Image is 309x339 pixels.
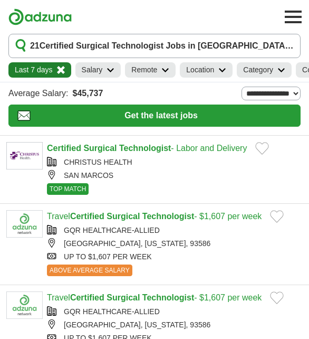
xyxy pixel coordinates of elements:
a: Category [237,62,292,78]
strong: Surgical [107,293,140,302]
a: Salary [75,62,121,78]
button: Toggle main navigation menu [282,5,305,29]
button: Add to favorite jobs [270,210,284,223]
h1: Certified Surgical Technologist Jobs in [GEOGRAPHIC_DATA], [GEOGRAPHIC_DATA] [30,40,294,52]
span: ABOVE AVERAGE SALARY [47,265,132,276]
button: Add to favorite jobs [270,291,284,304]
img: CHRISTUS Health logo [6,142,43,169]
a: TravelCertified Surgical Technologist- $1,607 per week [47,212,262,221]
h2: Category [243,64,273,76]
strong: Certified [70,212,104,221]
div: SAN MARCOS [47,170,303,181]
strong: Technologist [142,293,194,302]
a: Location [180,62,233,78]
div: Average Salary: [8,87,301,100]
strong: Certified [47,144,81,153]
h2: Location [186,64,214,76]
a: CHRISTUS HEALTH [64,158,132,166]
div: UP TO $1,607 PER WEEK [47,251,303,262]
h2: Salary [82,64,103,76]
span: $45,737 [73,87,103,100]
img: Company logo [6,291,43,319]
a: Certified Surgical Technologist- Labor and Delivery [47,144,247,153]
span: 21 [30,40,40,52]
button: Get the latest jobs [8,105,301,127]
strong: Technologist [119,144,171,153]
a: TravelCertified Surgical Technologist- $1,607 per week [47,293,262,302]
span: Get the latest jobs [31,109,292,122]
div: [GEOGRAPHIC_DATA], [US_STATE], 93586 [47,238,303,249]
img: Company logo [6,210,43,238]
div: GQR HEALTHCARE-ALLIED [47,225,303,236]
a: Remote [125,62,176,78]
div: [GEOGRAPHIC_DATA], [US_STATE], 93586 [47,319,303,331]
div: GQR HEALTHCARE-ALLIED [47,306,303,317]
a: Last 7 days [8,62,71,78]
span: TOP MATCH [47,183,89,195]
h2: Last 7 days [15,64,53,76]
strong: Surgical [107,212,140,221]
strong: Certified [70,293,104,302]
strong: Surgical [83,144,117,153]
button: 21Certified Surgical Technologist Jobs in [GEOGRAPHIC_DATA], [GEOGRAPHIC_DATA] [8,34,301,58]
h2: Remote [131,64,157,76]
img: Adzuna logo [8,8,72,25]
button: Add to favorite jobs [255,142,269,155]
strong: Technologist [142,212,194,221]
